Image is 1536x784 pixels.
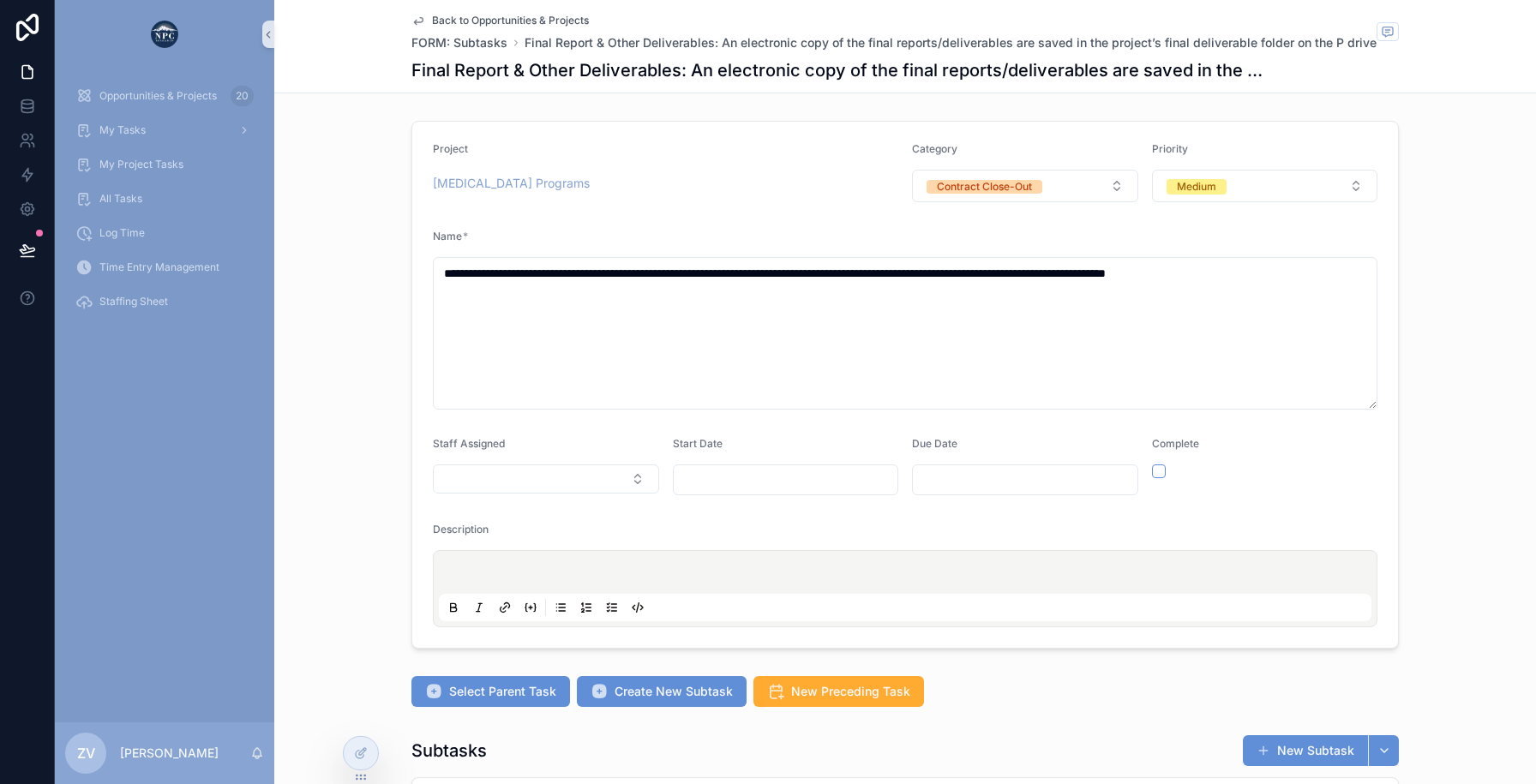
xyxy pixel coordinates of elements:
[673,437,723,450] span: Start Date
[433,464,659,494] button: Select Button
[99,89,217,103] span: Opportunities & Projects
[1152,142,1188,155] span: Priority
[65,183,264,214] a: All Tasks
[1243,735,1368,766] button: New Subtask
[99,123,146,137] span: My Tasks
[77,743,95,763] span: ZV
[912,142,957,155] span: Category
[65,286,264,317] a: Staffing Sheet
[525,34,1377,51] a: Final Report & Other Deliverables: An electronic copy of the final reports/deliverables are saved...
[411,676,570,707] button: Select Parent Task
[449,683,556,700] span: Select Parent Task
[433,230,462,242] span: Name
[99,192,142,206] span: All Tasks
[120,745,219,762] p: [PERSON_NAME]
[99,226,145,240] span: Log Time
[1152,170,1378,202] button: Select Button
[1177,179,1216,195] div: Medium
[433,523,489,536] span: Description
[65,115,264,146] a: My Tasks
[615,683,733,700] span: Create New Subtask
[411,34,507,51] a: FORM: Subtasks
[791,683,910,700] span: New Preceding Task
[99,158,183,171] span: My Project Tasks
[432,14,589,27] span: Back to Opportunities & Projects
[411,58,1270,82] h1: Final Report & Other Deliverables: An electronic copy of the final reports/deliverables are saved...
[55,69,274,339] div: scrollable content
[937,180,1032,194] div: Contract Close-Out
[1152,437,1199,450] span: Complete
[231,86,254,106] div: 20
[99,260,219,274] span: Time Entry Management
[577,676,747,707] button: Create New Subtask
[99,295,168,308] span: Staffing Sheet
[912,437,957,450] span: Due Date
[65,81,264,111] a: Opportunities & Projects20
[433,437,505,450] span: Staff Assigned
[411,14,589,27] a: Back to Opportunities & Projects
[65,149,264,180] a: My Project Tasks
[912,170,1138,202] button: Select Button
[411,739,487,763] h1: Subtasks
[433,175,590,192] a: [MEDICAL_DATA] Programs
[151,21,178,48] img: App logo
[753,676,924,707] button: New Preceding Task
[65,218,264,248] a: Log Time
[65,252,264,283] a: Time Entry Management
[433,142,468,155] span: Project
